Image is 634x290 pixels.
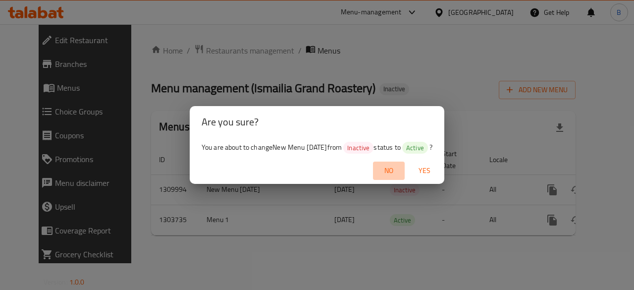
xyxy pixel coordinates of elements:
span: Active [402,143,428,153]
span: No [377,165,401,177]
div: Inactive [343,142,373,154]
span: You are about to change New Menu [DATE] from status to ? [202,141,432,154]
button: No [373,162,405,180]
button: Yes [409,162,440,180]
span: Inactive [343,143,373,153]
div: Active [402,142,428,154]
span: Yes [413,165,436,177]
h2: Are you sure? [202,114,432,130]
